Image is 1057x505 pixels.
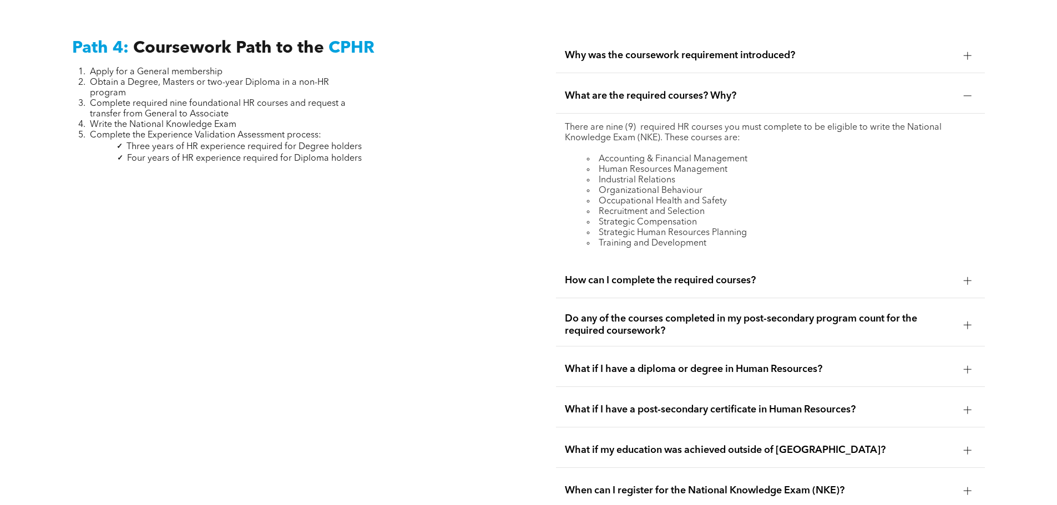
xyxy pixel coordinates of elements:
span: Complete the Experience Validation Assessment process: [90,131,321,140]
span: Coursework Path to the [133,40,324,57]
span: Four years of HR experience required for Diploma holders [127,154,362,163]
li: Organizational Behaviour [587,186,976,196]
li: Occupational Health and Safety [587,196,976,207]
li: Strategic Human Resources Planning [587,228,976,238]
span: Why was the coursework requirement introduced? [565,49,955,62]
span: Complete required nine foundational HR courses and request a transfer from General to Associate [90,99,346,119]
span: When can I register for the National Knowledge Exam (NKE)? [565,484,955,497]
li: Accounting & Financial Management [587,154,976,165]
span: Path 4: [72,40,129,57]
span: What if I have a post-secondary certificate in Human Resources? [565,404,955,416]
li: Industrial Relations [587,175,976,186]
li: Strategic Compensation [587,217,976,228]
span: CPHR [328,40,375,57]
span: What if my education was achieved outside of [GEOGRAPHIC_DATA]? [565,444,955,456]
p: There are nine (9) required HR courses you must complete to be eligible to write the National Kno... [565,123,976,144]
span: Do any of the courses completed in my post-secondary program count for the required coursework? [565,313,955,337]
span: Three years of HR experience required for Degree holders [127,142,362,151]
li: Human Resources Management [587,165,976,175]
li: Recruitment and Selection [587,207,976,217]
li: Training and Development [587,238,976,249]
span: Apply for a General membership [90,68,222,76]
span: What are the required courses? Why? [565,90,955,102]
span: How can I complete the required courses? [565,274,955,287]
span: Obtain a Degree, Masters or two-year Diploma in a non-HR program [90,78,329,98]
span: Write the National Knowledge Exam [90,120,236,129]
span: What if I have a diploma or degree in Human Resources? [565,363,955,375]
